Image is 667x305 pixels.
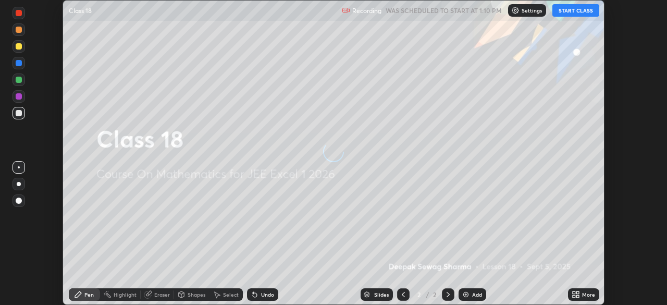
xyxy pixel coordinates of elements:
h5: WAS SCHEDULED TO START AT 1:10 PM [386,6,502,15]
div: Pen [84,292,94,297]
button: START CLASS [552,4,599,17]
div: Undo [261,292,274,297]
img: add-slide-button [462,290,470,299]
img: recording.375f2c34.svg [342,6,350,15]
div: More [582,292,595,297]
p: Settings [522,8,542,13]
div: Shapes [188,292,205,297]
p: Class 18 [69,6,92,15]
img: class-settings-icons [511,6,520,15]
div: Select [223,292,239,297]
div: / [426,291,429,298]
div: Slides [374,292,389,297]
div: 2 [431,290,438,299]
div: Highlight [114,292,137,297]
div: 2 [414,291,424,298]
div: Eraser [154,292,170,297]
div: Add [472,292,482,297]
p: Recording [352,7,381,15]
